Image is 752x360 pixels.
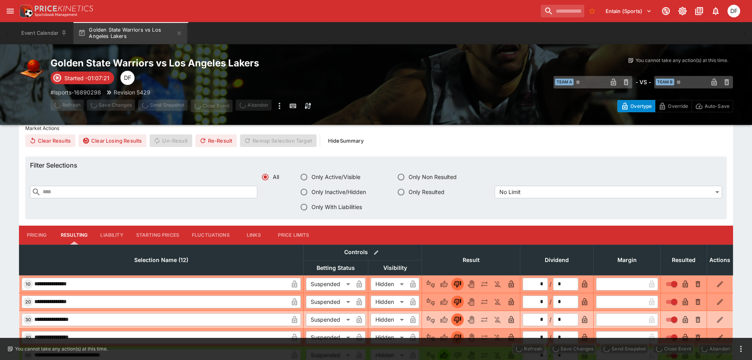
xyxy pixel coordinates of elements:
button: Push [478,313,491,326]
div: Suspended [306,296,353,308]
button: Golden State Warriors vs Los Angeles Lakers [73,22,187,44]
input: search [541,5,584,17]
img: basketball.png [19,57,44,82]
span: Mark an event as closed and abandoned. [698,344,733,352]
span: Mark an event as closed and abandoned. [236,101,271,109]
button: Not Set [424,296,437,308]
span: All [273,173,279,181]
button: Lose [451,278,464,290]
h6: Filter Selections [30,161,722,170]
div: David Foster [120,71,135,85]
button: Eliminated In Play [491,278,504,290]
button: Lose [451,313,464,326]
button: Notifications [709,4,723,18]
p: You cannot take any action(s) at this time. [15,345,108,352]
img: PriceKinetics [35,6,93,11]
button: Documentation [692,4,706,18]
button: Auto-Save [692,100,733,112]
div: Hidden [371,331,407,344]
button: Price Limits [272,226,316,245]
button: Overtype [617,100,655,112]
button: Override [655,100,692,112]
button: Resulting [54,226,94,245]
th: Actions [707,245,733,275]
span: 30 [24,317,32,322]
button: Eliminated In Play [491,331,504,344]
button: Eliminated In Play [491,313,504,326]
th: Result [422,245,520,275]
button: Void [465,278,477,290]
div: Hidden [371,296,407,308]
p: Copy To Clipboard [51,88,101,96]
div: Hidden [371,278,407,290]
span: Only Non Resulted [409,173,457,181]
h6: - VS - [636,78,651,86]
button: HideSummary [323,134,368,147]
button: Push [478,296,491,308]
button: Pricing [19,226,54,245]
button: Starting Prices [130,226,186,245]
button: Void [465,313,477,326]
div: Suspended [306,331,353,344]
button: Win [438,313,450,326]
th: Margin [594,245,661,275]
span: Betting Status [308,263,364,273]
th: Controls [304,245,422,260]
span: 20 [24,299,32,305]
span: Team A [555,79,574,85]
span: Un-Result [150,134,192,147]
button: Lose [451,296,464,308]
button: Push [478,278,491,290]
button: Win [438,278,450,290]
button: Void [465,296,477,308]
p: Overtype [630,102,652,110]
div: David Foster [728,5,740,17]
img: Sportsbook Management [35,13,77,17]
div: / [549,298,551,306]
button: Clear Results [25,134,75,147]
button: David Foster [725,2,743,20]
button: No Bookmarks [586,5,598,17]
span: Only Inactive/Hidden [311,188,366,196]
th: Resulted [661,245,707,275]
button: Eliminated In Play [491,296,504,308]
span: Selection Name (12) [126,255,197,265]
span: 40 [24,335,32,340]
div: Start From [617,100,733,112]
button: Win [438,331,450,344]
span: 10 [24,281,32,287]
span: Only Resulted [409,188,444,196]
button: more [736,344,746,354]
button: Fluctuations [186,226,236,245]
button: Bulk edit [371,247,381,258]
button: Win [438,296,450,308]
span: Only With Liabilities [311,203,362,211]
button: Re-Result [195,134,237,147]
button: Lose [451,331,464,344]
h2: Copy To Clipboard [51,57,392,69]
p: Revision 5429 [114,88,150,96]
button: Void [465,331,477,344]
p: Override [668,102,688,110]
div: Suspended [306,313,353,326]
button: Select Tenant [601,5,656,17]
button: Not Set [424,278,437,290]
p: Started -01:07:21 [64,74,109,82]
img: PriceKinetics Logo [17,3,33,19]
div: Hidden [371,313,407,326]
div: No Limit [495,186,722,198]
button: Connected to PK [659,4,673,18]
div: / [549,280,551,288]
span: Visibility [375,263,416,273]
button: Not Set [424,313,437,326]
button: Liability [94,226,129,245]
p: You cannot take any action(s) at this time. [636,57,728,64]
div: Suspended [306,278,353,290]
button: Event Calendar [17,22,72,44]
button: Push [478,331,491,344]
span: Only Active/Visible [311,173,360,181]
span: Team B [656,79,674,85]
button: Links [236,226,272,245]
button: more [275,100,284,112]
